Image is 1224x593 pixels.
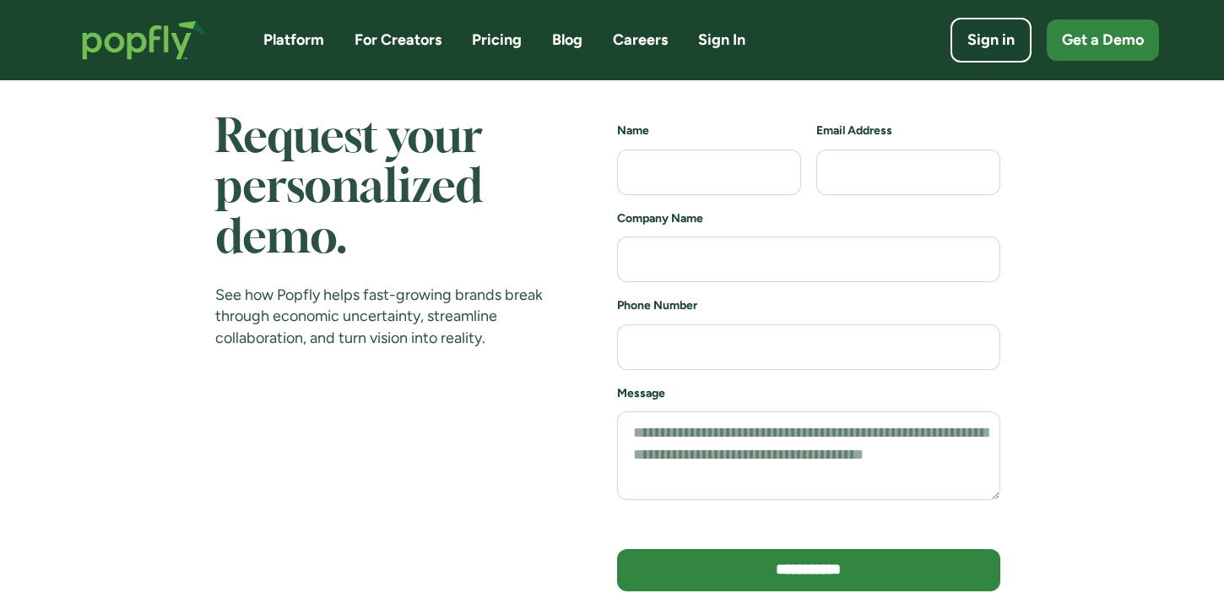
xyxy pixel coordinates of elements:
a: Platform [263,30,324,51]
div: Get a Demo [1062,30,1144,51]
form: demo schedule [617,122,1000,591]
div: See how Popfly helps fast-growing brands break through economic uncertainty, streamline collabora... [215,285,548,349]
a: Careers [613,30,668,51]
a: For Creators [355,30,441,51]
a: Sign In [698,30,745,51]
a: Sign in [950,18,1032,63]
h6: Email Address [816,122,1000,139]
a: Blog [552,30,582,51]
h6: Message [617,385,1000,402]
h6: Company Name [617,210,1000,227]
a: Pricing [472,30,522,51]
h1: Request your personalized demo. [215,114,548,264]
h6: Name [617,122,801,139]
a: home [65,3,223,77]
a: Get a Demo [1047,19,1159,61]
div: Sign in [967,30,1015,51]
h6: Phone Number [617,297,1000,314]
